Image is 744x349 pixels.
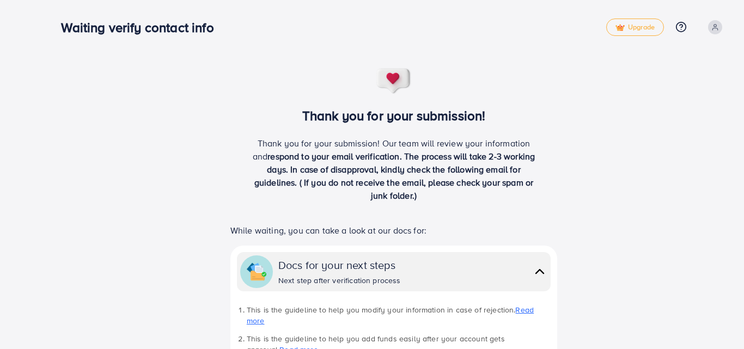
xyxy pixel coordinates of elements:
[615,23,655,32] span: Upgrade
[247,262,266,281] img: collapse
[606,19,664,36] a: tickUpgrade
[376,68,412,95] img: success
[247,304,551,327] li: This is the guideline to help you modify your information in case of rejection.
[247,304,534,326] a: Read more
[278,257,401,273] div: Docs for your next steps
[212,108,576,124] h3: Thank you for your submission!
[230,224,557,237] p: While waiting, you can take a look at our docs for:
[254,150,535,201] span: respond to your email verification. The process will take 2-3 working days. In case of disapprova...
[532,264,547,279] img: collapse
[278,275,401,286] div: Next step after verification process
[61,20,222,35] h3: Waiting verify contact info
[615,24,625,32] img: tick
[248,137,539,202] p: Thank you for your submission! Our team will review your information and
